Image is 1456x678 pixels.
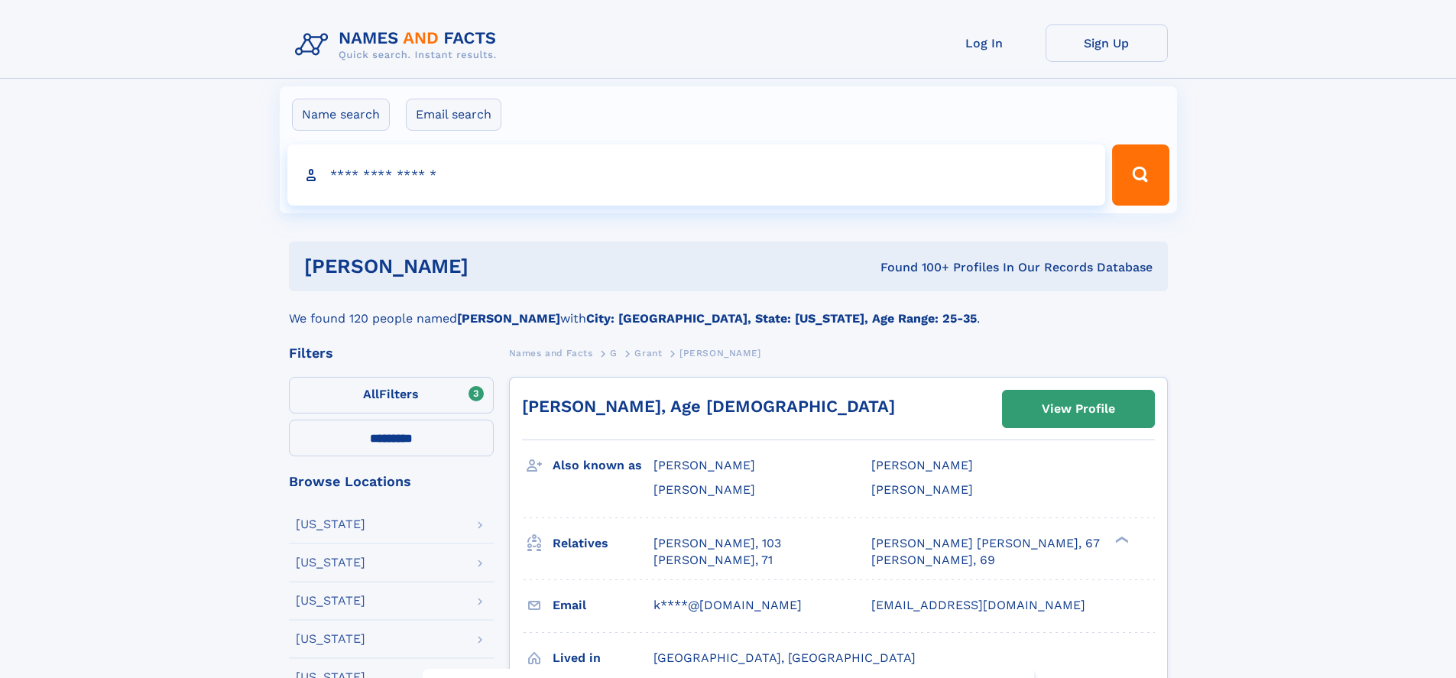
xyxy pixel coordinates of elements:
[553,453,653,478] h3: Also known as
[553,530,653,556] h3: Relatives
[296,518,365,530] div: [US_STATE]
[653,458,755,472] span: [PERSON_NAME]
[287,144,1106,206] input: search input
[634,343,662,362] a: Grant
[289,291,1168,328] div: We found 120 people named with .
[363,387,379,401] span: All
[292,99,390,131] label: Name search
[457,311,560,326] b: [PERSON_NAME]
[296,556,365,569] div: [US_STATE]
[553,645,653,671] h3: Lived in
[289,24,509,66] img: Logo Names and Facts
[653,650,916,665] span: [GEOGRAPHIC_DATA], [GEOGRAPHIC_DATA]
[679,348,761,358] span: [PERSON_NAME]
[674,259,1153,276] div: Found 100+ Profiles In Our Records Database
[634,348,662,358] span: Grant
[1046,24,1168,62] a: Sign Up
[871,535,1100,552] a: [PERSON_NAME] [PERSON_NAME], 67
[304,257,675,276] h1: [PERSON_NAME]
[289,475,494,488] div: Browse Locations
[653,552,773,569] a: [PERSON_NAME], 71
[296,595,365,607] div: [US_STATE]
[522,397,895,416] a: [PERSON_NAME], Age [DEMOGRAPHIC_DATA]
[296,633,365,645] div: [US_STATE]
[653,482,755,497] span: [PERSON_NAME]
[610,343,618,362] a: G
[1042,391,1115,427] div: View Profile
[871,482,973,497] span: [PERSON_NAME]
[653,535,781,552] a: [PERSON_NAME], 103
[1003,391,1154,427] a: View Profile
[923,24,1046,62] a: Log In
[871,598,1085,612] span: [EMAIL_ADDRESS][DOMAIN_NAME]
[1111,534,1130,544] div: ❯
[610,348,618,358] span: G
[553,592,653,618] h3: Email
[871,458,973,472] span: [PERSON_NAME]
[406,99,501,131] label: Email search
[586,311,977,326] b: City: [GEOGRAPHIC_DATA], State: [US_STATE], Age Range: 25-35
[509,343,593,362] a: Names and Facts
[1112,144,1169,206] button: Search Button
[289,346,494,360] div: Filters
[289,377,494,414] label: Filters
[871,552,995,569] a: [PERSON_NAME], 69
